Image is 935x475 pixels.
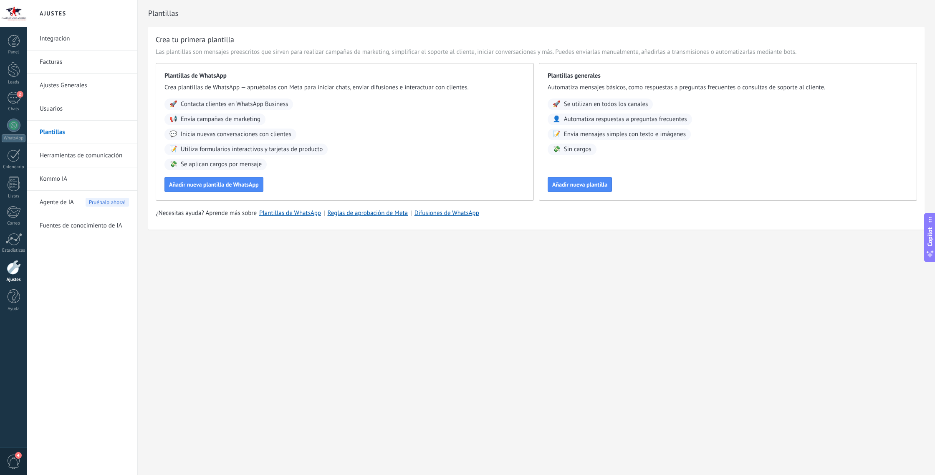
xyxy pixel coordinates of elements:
div: | | [156,209,917,217]
span: Envía campañas de marketing [181,115,260,124]
a: Plantillas [40,121,129,144]
span: Añadir nueva plantilla de WhatsApp [169,182,259,187]
h2: Plantillas [148,5,925,22]
li: Ajustes Generales [27,74,137,97]
a: Fuentes de conocimiento de IA [40,214,129,237]
div: Panel [2,50,26,55]
li: Usuarios [27,97,137,121]
li: Facturas [27,51,137,74]
button: Añadir nueva plantilla [548,177,612,192]
a: Facturas [40,51,129,74]
a: Difusiones de WhatsApp [414,209,479,217]
span: 🚀 [553,100,561,109]
span: Sin cargos [564,145,591,154]
div: Correo [2,221,26,226]
span: Automatiza mensajes básicos, como respuestas a preguntas frecuentes o consultas de soporte al cli... [548,83,908,92]
span: 📝 [553,130,561,139]
div: Ajustes [2,277,26,283]
span: 💬 [169,130,177,139]
span: Pruébalo ahora! [86,198,129,207]
div: Estadísticas [2,248,26,253]
span: Las plantillas son mensajes preescritos que sirven para realizar campañas de marketing, simplific... [156,48,796,56]
div: Calendario [2,164,26,170]
span: Plantillas de WhatsApp [164,72,525,80]
li: Fuentes de conocimiento de IA [27,214,137,237]
span: Utiliza formularios interactivos y tarjetas de producto [181,145,323,154]
span: Plantillas generales [548,72,908,80]
li: Integración [27,27,137,51]
li: Plantillas [27,121,137,144]
a: Reglas de aprobación de Meta [328,209,408,217]
a: Integración [40,27,129,51]
a: Ajustes Generales [40,74,129,97]
span: 2 [17,91,23,98]
span: Crea plantillas de WhatsApp — apruébalas con Meta para iniciar chats, enviar difusiones e interac... [164,83,525,92]
span: 📢 [169,115,177,124]
span: 💸 [553,145,561,154]
span: Contacta clientes en WhatsApp Business [181,100,288,109]
li: Herramientas de comunicación [27,144,137,167]
span: 💸 [169,160,177,169]
span: Se utilizan en todos los canales [564,100,648,109]
a: Usuarios [40,97,129,121]
span: 📝 [169,145,177,154]
div: Ayuda [2,306,26,312]
div: Listas [2,194,26,199]
div: Leads [2,80,26,85]
span: 👤 [553,115,561,124]
span: 4 [15,452,22,459]
a: Plantillas de WhatsApp [259,209,321,217]
span: ¿Necesitas ayuda? Aprende más sobre [156,209,257,217]
span: Se aplican cargos por mensaje [181,160,262,169]
a: Agente de IAPruébalo ahora! [40,191,129,214]
a: Herramientas de comunicación [40,144,129,167]
span: 🚀 [169,100,177,109]
li: Kommo IA [27,167,137,191]
span: Automatiza respuestas a preguntas frecuentes [564,115,687,124]
h3: Crea tu primera plantilla [156,34,234,45]
a: Kommo IA [40,167,129,191]
div: WhatsApp [2,134,25,142]
span: Inicia nuevas conversaciones con clientes [181,130,291,139]
div: Chats [2,106,26,112]
span: Agente de IA [40,191,74,214]
span: Añadir nueva plantilla [552,182,607,187]
span: Copilot [926,227,934,247]
span: Envía mensajes simples con texto e imágenes [564,130,686,139]
li: Agente de IA [27,191,137,214]
button: Añadir nueva plantilla de WhatsApp [164,177,263,192]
